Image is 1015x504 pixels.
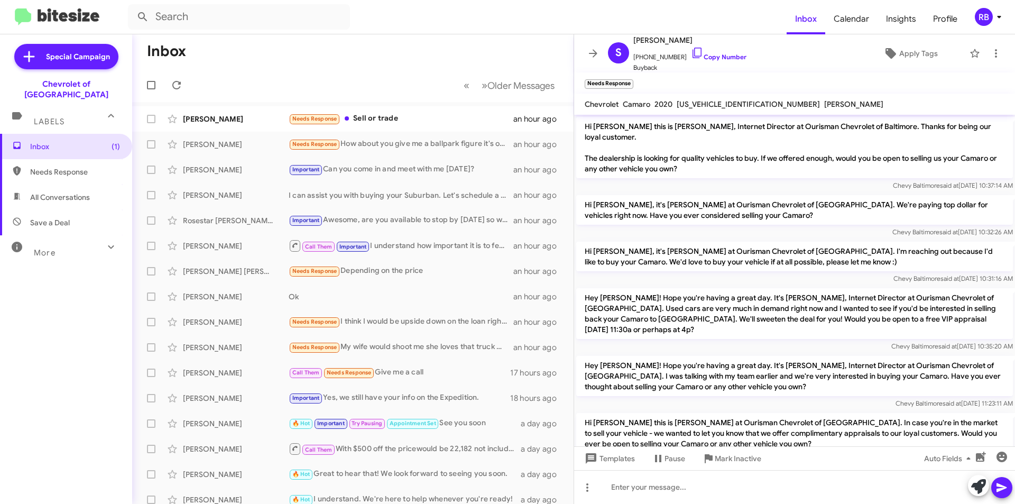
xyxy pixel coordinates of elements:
[925,4,966,34] a: Profile
[289,341,513,353] div: My wife would shoot me she loves that truck more than me
[128,4,350,30] input: Search
[183,342,289,353] div: [PERSON_NAME]
[14,44,118,69] a: Special Campaign
[521,469,565,480] div: a day ago
[352,420,382,427] span: Try Pausing
[292,496,310,503] span: 🔥 Hot
[576,356,1013,396] p: Hey [PERSON_NAME]! Hope you're having a great day. It's [PERSON_NAME], Internet Director at Ouris...
[183,368,289,378] div: [PERSON_NAME]
[513,139,565,150] div: an hour ago
[576,288,1013,339] p: Hey [PERSON_NAME]! Hope you're having a great day. It's [PERSON_NAME], Internet Director at Ouris...
[183,317,289,327] div: [PERSON_NAME]
[916,449,983,468] button: Auto Fields
[694,449,770,468] button: Mark Inactive
[943,399,961,407] span: said at
[893,274,1013,282] span: Chevy Baltimore [DATE] 10:31:16 AM
[339,243,367,250] span: Important
[183,469,289,480] div: [PERSON_NAME]
[292,420,310,427] span: 🔥 Hot
[305,446,333,453] span: Call Them
[183,139,289,150] div: [PERSON_NAME]
[30,217,70,228] span: Save a Deal
[292,344,337,351] span: Needs Response
[289,113,513,125] div: Sell or trade
[940,274,959,282] span: said at
[289,417,521,429] div: See you soon
[654,99,672,109] span: 2020
[289,138,513,150] div: How about you give me a ballpark figure it's only got 24,000 miles on it 24,000 and some change
[292,166,320,173] span: Important
[289,442,521,455] div: With $500 off the pricewould be 22,182 not included your tags, taxes and fees
[327,369,372,376] span: Needs Response
[510,393,565,404] div: 18 hours ago
[458,75,561,96] nav: Page navigation example
[513,190,565,200] div: an hour ago
[513,241,565,251] div: an hour ago
[633,47,746,62] span: [PHONE_NUMBER]
[289,214,513,226] div: Awesome, are you available to stop by [DATE] so we can physically see your Malibu?
[939,228,958,236] span: said at
[30,192,90,203] span: All Conversations
[292,268,337,274] span: Needs Response
[975,8,993,26] div: RB
[574,449,643,468] button: Templates
[623,99,650,109] span: Camaro
[585,79,633,89] small: Needs Response
[891,342,1013,350] span: Chevy Baltimore [DATE] 10:35:20 AM
[317,420,345,427] span: Important
[147,43,186,60] h1: Inbox
[289,366,510,379] div: Give me a call
[30,167,120,177] span: Needs Response
[938,342,957,350] span: said at
[576,195,1013,225] p: Hi [PERSON_NAME], it's [PERSON_NAME] at Ourisman Chevrolet of [GEOGRAPHIC_DATA]. We're paying top...
[633,34,746,47] span: [PERSON_NAME]
[787,4,825,34] a: Inbox
[183,393,289,404] div: [PERSON_NAME]
[940,181,958,189] span: said at
[289,239,513,252] div: I understand how important it is to feel valued. Let me look into this for you
[292,115,337,122] span: Needs Response
[487,80,555,91] span: Older Messages
[34,117,64,126] span: Labels
[691,53,746,61] a: Copy Number
[289,468,521,480] div: Great to hear that! We look forward to seeing you soon.
[292,217,320,224] span: Important
[513,164,565,175] div: an hour ago
[292,318,337,325] span: Needs Response
[878,4,925,34] span: Insights
[893,181,1013,189] span: Chevy Baltimore [DATE] 10:37:14 AM
[46,51,110,62] span: Special Campaign
[585,99,619,109] span: Chevrolet
[464,79,469,92] span: «
[390,420,436,427] span: Appointment Set
[513,342,565,353] div: an hour ago
[183,418,289,429] div: [PERSON_NAME]
[183,164,289,175] div: [PERSON_NAME]
[513,266,565,277] div: an hour ago
[34,248,56,258] span: More
[583,449,635,468] span: Templates
[824,99,883,109] span: [PERSON_NAME]
[482,79,487,92] span: »
[183,190,289,200] div: [PERSON_NAME]
[513,215,565,226] div: an hour ago
[457,75,476,96] button: Previous
[856,44,964,63] button: Apply Tags
[183,114,289,124] div: [PERSON_NAME]
[513,317,565,327] div: an hour ago
[289,163,513,176] div: Can you come in and meet with me [DATE]?
[825,4,878,34] a: Calendar
[289,316,513,328] div: I think I would be upside down on the loan right now, and don't have a down payment saved up. Wha...
[665,449,685,468] span: Pause
[289,392,510,404] div: Yes, we still have your info on the Expedition.
[183,215,289,226] div: Rosestar [PERSON_NAME]
[510,368,565,378] div: 17 hours ago
[643,449,694,468] button: Pause
[892,228,1013,236] span: Chevy Baltimore [DATE] 10:32:26 AM
[183,291,289,302] div: [PERSON_NAME]
[924,449,975,468] span: Auto Fields
[292,471,310,478] span: 🔥 Hot
[292,141,337,148] span: Needs Response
